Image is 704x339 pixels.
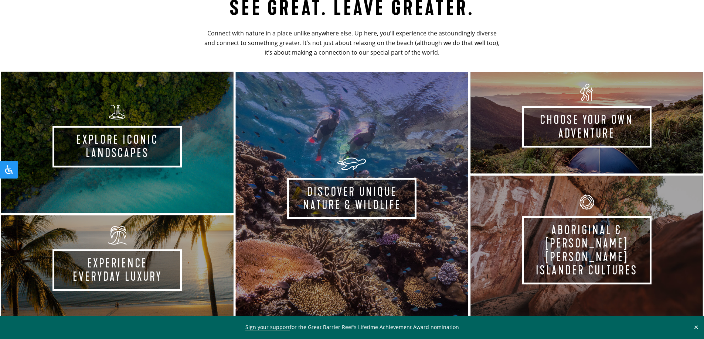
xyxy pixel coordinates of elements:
[245,324,459,331] span: for the Great Barrier Reef’s Lifetime Achievement Award nomination
[469,71,704,174] a: Choose your own adventure
[692,324,700,331] button: Close
[4,165,13,174] svg: Open Accessibility Panel
[469,174,704,318] a: Aboriginal & [PERSON_NAME] [PERSON_NAME] Islander Cultures
[235,71,469,318] a: Discover Unique Nature & Wildlife
[202,29,502,58] p: Connect with nature in a place unlike anywhere else. Up here, you’ll experience the astoundingly ...
[245,324,290,331] a: Sign your support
